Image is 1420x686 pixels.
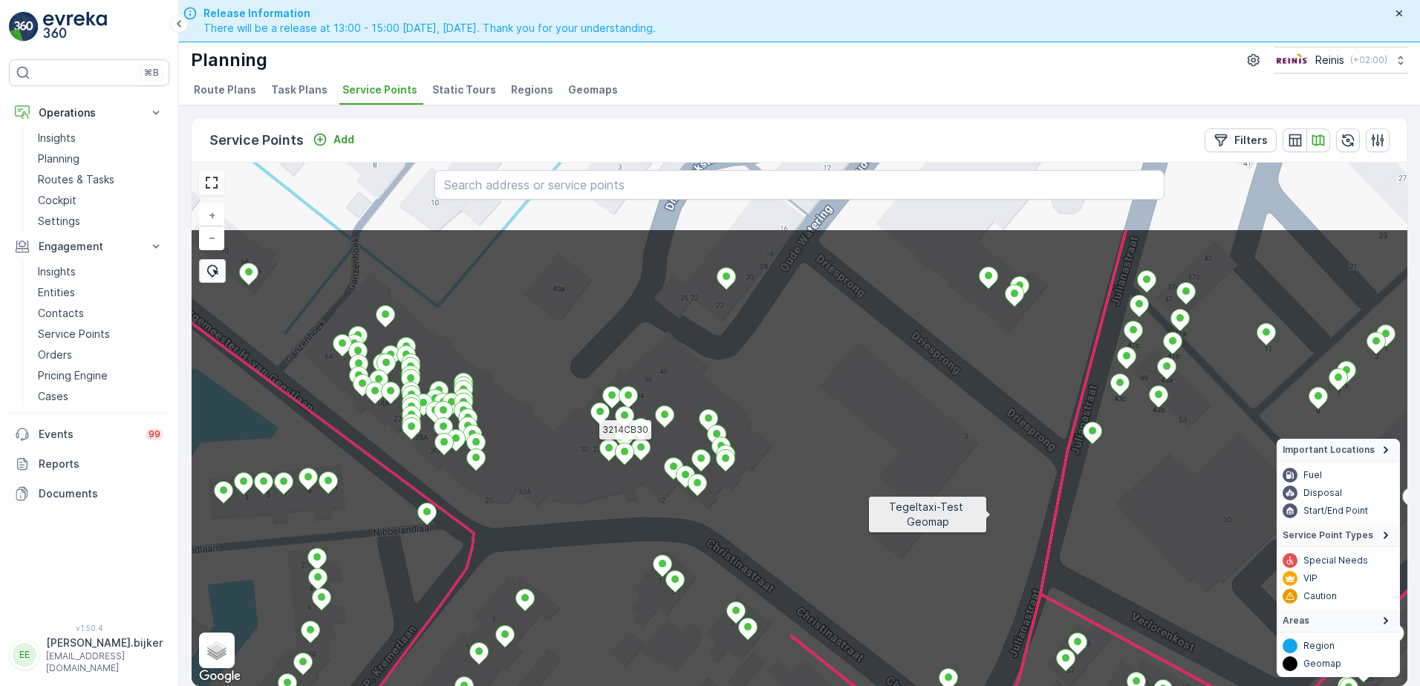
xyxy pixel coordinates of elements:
p: [PERSON_NAME].bijker [46,636,163,650]
p: Settings [38,214,80,229]
p: Routes & Tasks [38,172,114,187]
summary: Service Point Types [1277,524,1400,547]
button: Add [307,131,360,148]
p: Events [39,427,137,442]
a: Routes & Tasks [32,169,169,190]
span: v 1.50.4 [9,624,169,633]
p: Pricing Engine [38,368,108,383]
p: Disposal [1303,487,1342,499]
p: Insights [38,264,76,279]
div: EE [13,643,36,667]
a: Insights [32,128,169,148]
p: VIP [1303,572,1318,584]
p: Planning [38,151,79,166]
p: Caution [1303,590,1337,602]
span: Route Plans [194,82,256,97]
img: logo [9,12,39,42]
a: Cases [32,386,169,407]
p: Engagement [39,239,140,254]
span: Areas [1283,615,1309,627]
a: Insights [32,261,169,282]
p: Cases [38,389,68,404]
summary: Important Locations [1277,439,1400,462]
span: Important Locations [1283,444,1375,456]
a: Entities [32,282,169,303]
img: Google [195,667,244,686]
p: Cockpit [38,193,76,208]
p: Reports [39,457,163,471]
button: Reinis(+02:00) [1274,47,1408,73]
a: Zoom In [201,204,223,226]
span: + [209,209,215,221]
p: ⌘B [144,67,159,79]
p: Service Points [38,327,110,342]
p: ( +02:00 ) [1350,54,1387,66]
button: Filters [1205,128,1277,152]
p: Reinis [1315,53,1344,68]
span: Service Points [342,82,417,97]
p: Contacts [38,306,84,321]
a: Planning [32,148,169,169]
p: Filters [1234,133,1268,148]
p: 99 [149,428,160,440]
p: Orders [38,347,72,362]
a: Settings [32,211,169,232]
a: Open this area in Google Maps (opens a new window) [195,667,244,686]
span: Static Tours [432,82,496,97]
span: Service Point Types [1283,529,1373,541]
button: EE[PERSON_NAME].bijker[EMAIL_ADDRESS][DOMAIN_NAME] [9,636,169,674]
button: Operations [9,98,169,128]
a: Zoom Out [201,226,223,249]
a: Layers [201,634,233,667]
a: Reports [9,449,169,479]
p: Operations [39,105,140,120]
img: logo_light-DOdMpM7g.png [43,12,107,42]
a: Events99 [9,419,169,449]
p: Region [1303,640,1335,652]
p: Add [333,132,354,147]
span: Task Plans [271,82,328,97]
a: Service Points [32,324,169,344]
span: Release Information [203,6,656,21]
p: Planning [191,48,267,72]
a: Orders [32,344,169,365]
span: There will be a release at 13:00 - 15:00 [DATE], [DATE]. Thank you for your understanding. [203,21,656,36]
span: − [209,231,216,244]
img: Reinis-Logo-Vrijstaand_Tekengebied-1-copy2_aBO4n7j.png [1274,52,1309,68]
p: Start/End Point [1303,505,1368,517]
span: Regions [511,82,553,97]
a: Pricing Engine [32,365,169,386]
p: Insights [38,131,76,146]
summary: Areas [1277,610,1400,633]
p: Geomap [1303,658,1341,670]
p: Documents [39,486,163,501]
button: Engagement [9,232,169,261]
p: [EMAIL_ADDRESS][DOMAIN_NAME] [46,650,163,674]
p: Fuel [1303,469,1322,481]
a: Contacts [32,303,169,324]
p: Entities [38,285,75,300]
a: Documents [9,479,169,509]
span: Geomaps [568,82,618,97]
a: Cockpit [32,190,169,211]
p: Special Needs [1303,555,1368,566]
div: Bulk Select [199,259,226,283]
input: Search address or service points [434,170,1164,200]
a: View Fullscreen [201,171,223,194]
p: Service Points [209,130,304,151]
